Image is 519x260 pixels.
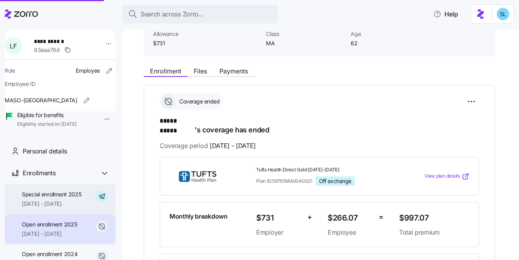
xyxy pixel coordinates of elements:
[153,39,260,47] span: $731
[150,68,181,74] span: Enrollment
[433,9,458,19] span: Help
[328,212,373,224] span: $266.07
[22,221,77,228] span: Open enrollment 2025
[351,39,429,47] span: 62
[194,68,207,74] span: Files
[256,228,301,237] span: Employer
[153,30,260,38] span: Allowance
[307,212,312,223] span: +
[424,173,460,180] span: View plan details
[256,167,393,173] span: Tufts Health Direct Gold [DATE]-[DATE]
[160,116,479,135] h1: 's coverage has ended
[256,178,312,184] span: Plan ID: 59763MA0040021
[256,212,301,224] span: $731
[22,230,77,238] span: [DATE] - [DATE]
[328,228,373,237] span: Employee
[34,46,60,54] span: 83aaa78d
[319,178,351,185] span: Off exchange
[160,141,256,151] span: Coverage period
[399,212,469,224] span: $997.07
[399,228,469,237] span: Total premium
[5,67,15,75] span: Role
[266,30,344,38] span: Class
[23,146,67,156] span: Personal details
[17,111,77,119] span: Eligible for benefits
[169,167,226,185] img: THP Direct
[141,9,204,19] span: Search across Zorro...
[424,173,469,180] a: View plan details
[22,250,77,258] span: Open enrollment 2024
[427,6,464,22] button: Help
[219,68,248,74] span: Payments
[379,212,383,223] span: =
[76,67,100,75] span: Employee
[5,96,77,104] span: MASO-[GEOGRAPHIC_DATA]
[351,30,429,38] span: Age
[177,98,219,105] span: Coverage ended
[169,212,228,221] span: Monthly breakdown
[23,168,55,178] span: Enrollments
[497,8,509,20] img: 7c620d928e46699fcfb78cede4daf1d1
[210,141,256,151] span: [DATE] - [DATE]
[266,39,344,47] span: MA
[10,43,16,49] span: L F
[17,121,77,128] span: Eligibility started on [DATE]
[22,191,82,198] span: Special enrollment 2025
[22,200,82,208] span: [DATE] - [DATE]
[5,80,36,88] span: Employee ID
[122,5,278,23] button: Search across Zorro...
